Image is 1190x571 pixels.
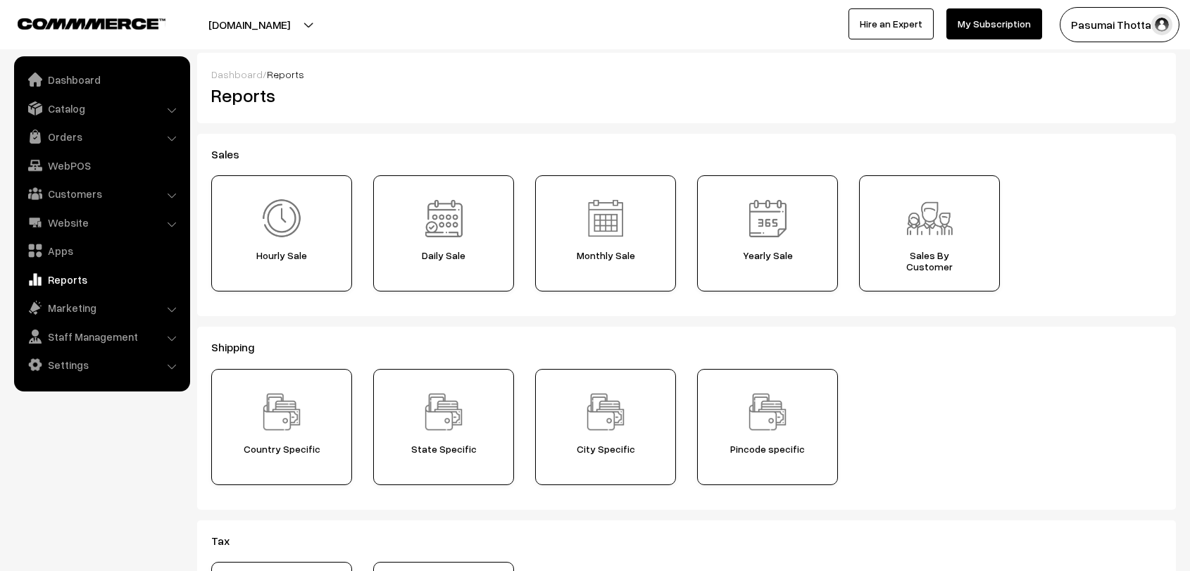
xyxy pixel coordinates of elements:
a: Dashboard [211,68,263,80]
a: Marketing [18,295,185,320]
img: Report [743,387,792,437]
a: Report City Specific [535,369,676,485]
span: Country Specific [216,444,347,455]
img: Report [257,194,306,243]
span: Hourly Sale [216,250,347,261]
span: Reports [267,68,304,80]
a: Apps [18,238,185,263]
span: Monthly Sale [540,250,671,261]
a: WebPOS [18,153,185,178]
img: Report [905,194,954,243]
h2: Reports [211,84,514,106]
span: Sales [211,147,256,161]
button: Pasumai Thotta… [1060,7,1179,42]
a: Staff Management [18,324,185,349]
a: My Subscription [946,8,1042,39]
a: Website [18,210,185,235]
span: Tax [211,534,246,548]
img: Report [419,387,468,437]
a: Customers [18,181,185,206]
a: Report State Specific [373,369,514,485]
span: State Specific [378,444,509,455]
img: Report [419,194,468,243]
img: Report [743,194,792,243]
img: COMMMERCE [18,18,165,29]
a: Reports [18,267,185,292]
span: City Specific [540,444,671,455]
img: Report [257,387,306,437]
a: Report Daily Sale [373,175,514,291]
span: Sales By Customer [864,250,995,272]
img: Report [581,194,630,243]
button: [DOMAIN_NAME] [159,7,339,42]
img: user [1151,14,1172,35]
img: Report [581,387,630,437]
span: Shipping [211,340,271,354]
a: Report Monthly Sale [535,175,676,291]
div: / [211,67,1162,82]
a: Settings [18,352,185,377]
span: Daily Sale [378,250,509,261]
span: Pincode specific [702,444,833,455]
a: Hire an Expert [848,8,934,39]
a: Report Hourly Sale [211,175,352,291]
a: Report Sales ByCustomer [859,175,1000,291]
a: Report Yearly Sale [697,175,838,291]
a: Catalog [18,96,185,121]
a: Orders [18,124,185,149]
a: COMMMERCE [18,14,141,31]
a: Report Country Specific [211,369,352,485]
a: Report Pincode specific [697,369,838,485]
a: Dashboard [18,67,185,92]
span: Yearly Sale [702,250,833,261]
